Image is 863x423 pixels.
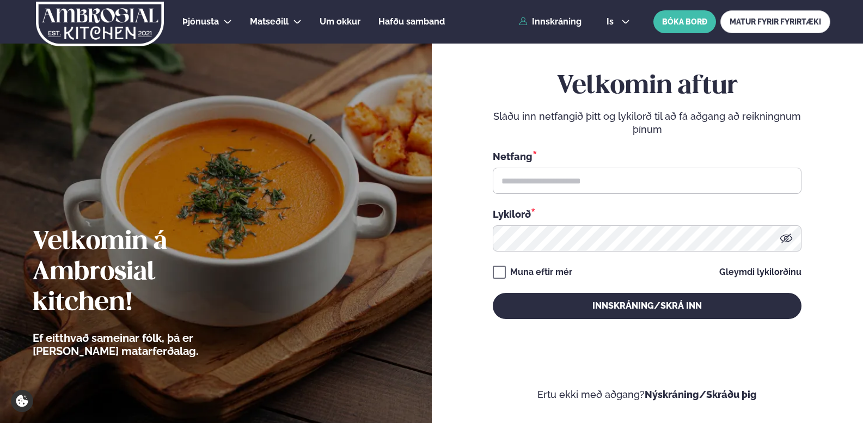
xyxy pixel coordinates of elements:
a: Cookie settings [11,390,33,412]
a: Um okkur [320,15,360,28]
span: Þjónusta [182,16,219,27]
a: Matseðill [250,15,289,28]
span: Um okkur [320,16,360,27]
h2: Velkomin á Ambrosial kitchen! [33,227,259,318]
a: Innskráning [519,17,582,27]
div: Lykilorð [493,207,801,221]
div: Netfang [493,149,801,163]
p: Ef eitthvað sameinar fólk, þá er [PERSON_NAME] matarferðalag. [33,332,259,358]
a: Þjónusta [182,15,219,28]
a: Gleymdi lykilorðinu [719,268,801,277]
p: Ertu ekki með aðgang? [464,388,831,401]
span: Hafðu samband [378,16,445,27]
button: Innskráning/Skrá inn [493,293,801,319]
img: logo [35,2,165,46]
a: Hafðu samband [378,15,445,28]
span: is [607,17,617,26]
span: Matseðill [250,16,289,27]
a: MATUR FYRIR FYRIRTÆKI [720,10,830,33]
button: is [598,17,639,26]
button: BÓKA BORÐ [653,10,716,33]
h2: Velkomin aftur [493,71,801,102]
a: Nýskráning/Skráðu þig [645,389,757,400]
p: Sláðu inn netfangið þitt og lykilorð til að fá aðgang að reikningnum þínum [493,110,801,136]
